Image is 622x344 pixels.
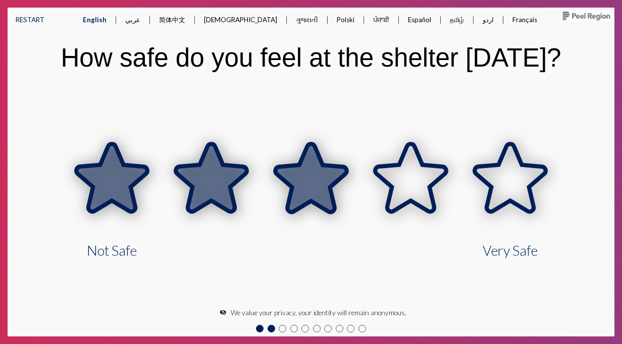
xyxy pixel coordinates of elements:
mat-icon: visibility_off [220,309,227,316]
button: ગુજરાતી [288,8,326,32]
button: اردو [475,8,502,32]
button: RESTART [8,8,53,32]
button: Polski [329,8,362,32]
img: Peel-Region-horiz-notag-K.jpg [561,10,612,22]
button: عربي [117,8,148,32]
button: English [75,8,115,32]
button: ਪੰਜਾਬੀ [365,8,397,32]
div: How safe do you feel at the shelter [DATE]? [61,43,561,73]
button: 简体中文 [151,8,193,33]
button: Español [400,8,439,32]
button: தமிழ் [442,8,472,32]
button: [DEMOGRAPHIC_DATA] [196,8,285,32]
button: Français [504,8,545,32]
span: We value your privacy, your identity will remain anonymous. [231,309,406,317]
